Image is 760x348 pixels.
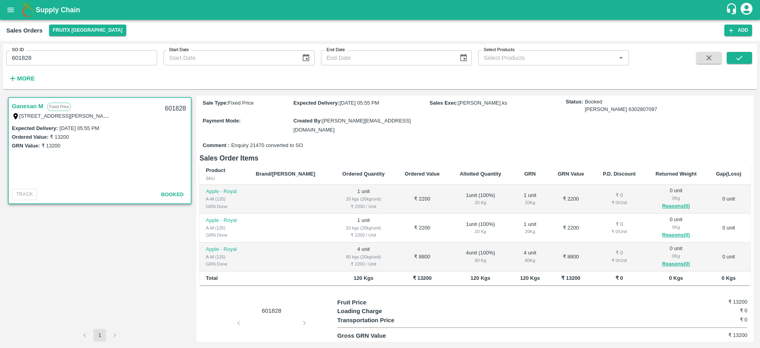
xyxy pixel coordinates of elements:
[395,185,450,214] td: ₹ 2200
[652,245,700,269] div: 0 unit
[206,195,243,203] div: A-M (125)
[456,192,505,207] div: 1 unit ( 100 %)
[484,47,515,53] label: Select Products
[47,103,71,111] p: Fixed Price
[600,257,639,264] div: ₹ 0 / Unit
[518,199,542,206] div: 20 Kg
[231,142,303,149] span: Enquiry 21470 converted to SO
[549,185,593,214] td: ₹ 2200
[652,216,700,240] div: 0 unit
[337,331,440,340] p: Gross GRN Value
[524,171,536,177] b: GRN
[679,340,747,348] h6: ₹ (-)0
[337,316,440,325] p: Transportation Price
[203,100,228,106] label: Sale Type :
[206,246,243,253] p: Apple - Royal
[395,214,450,243] td: ₹ 2200
[707,185,750,214] td: 0 unit
[518,221,542,235] div: 1 unit
[42,143,61,149] label: ₹ 13200
[652,195,700,202] div: 0 Kg
[652,252,700,260] div: 0 Kg
[616,53,626,63] button: Open
[338,260,389,268] div: ₹ 2200 / Unit
[520,275,540,281] b: 120 Kgs
[600,192,639,199] div: ₹ 0
[652,231,700,240] button: Reasons(0)
[338,253,389,260] div: 80 kgs (20kg/unit)
[518,228,542,235] div: 20 Kg
[652,224,700,231] div: 0 Kg
[652,260,700,269] button: Reasons(0)
[256,171,315,177] b: Brand/[PERSON_NAME]
[669,275,683,281] b: 0 Kgs
[93,329,106,342] button: page 1
[585,98,657,113] span: Booked
[518,257,542,264] div: 80 Kg
[456,257,505,264] div: 80 Kg
[293,100,339,106] label: Expected Delivery :
[518,249,542,264] div: 4 unit
[338,224,389,231] div: 20 kgs (20kg/unit)
[616,275,623,281] b: ₹ 0
[12,134,48,140] label: Ordered Value:
[321,50,453,65] input: End Date
[724,25,752,36] button: Add
[293,118,322,124] label: Created By :
[36,4,726,15] a: Supply Chain
[12,143,40,149] label: GRN Value:
[77,329,122,342] nav: pagination navigation
[337,298,440,307] p: Fruit Price
[460,171,501,177] b: Allotted Quantity
[558,171,584,177] b: GRN Value
[163,50,295,65] input: Start Date
[206,275,218,281] b: Total
[6,50,157,65] input: Enter SO ID
[332,243,395,272] td: 4 unit
[206,260,243,268] div: GRN Done
[707,243,750,272] td: 0 unit
[679,307,747,315] h6: ₹ 0
[722,275,735,281] b: 0 Kgs
[655,171,697,177] b: Returned Weight
[169,47,189,53] label: Start Date
[293,118,410,132] span: [PERSON_NAME][EMAIL_ADDRESS][DOMAIN_NAME]
[679,298,747,306] h6: ₹ 13200
[707,214,750,243] td: 0 unit
[327,47,345,53] label: End Date
[549,214,593,243] td: ₹ 2200
[161,191,184,197] span: Booked
[679,316,747,324] h6: ₹ 0
[199,153,750,164] h6: Sales Order Items
[726,3,739,17] div: customer-support
[337,307,440,315] p: Loading Charge
[332,185,395,214] td: 1 unit
[206,231,243,239] div: GRN Done
[342,171,385,177] b: Ordered Quantity
[353,275,373,281] b: 120 Kgs
[12,125,58,131] label: Expected Delivery :
[395,243,450,272] td: ₹ 8800
[340,100,379,106] span: [DATE] 05:55 PM
[652,187,700,211] div: 0 unit
[518,192,542,207] div: 1 unit
[206,224,243,231] div: A-M (125)
[338,203,389,210] div: ₹ 2200 / Unit
[6,72,37,85] button: More
[20,2,36,18] img: logo
[600,249,639,257] div: ₹ 0
[561,275,580,281] b: ₹ 13200
[332,214,395,243] td: 1 unit
[549,243,593,272] td: ₹ 8800
[338,195,389,203] div: 20 kgs (20kg/unit)
[456,249,505,264] div: 4 unit ( 100 %)
[59,125,99,131] label: [DATE] 05:55 PM
[6,25,43,36] div: Sales Orders
[12,47,24,53] label: SO ID
[19,113,113,119] label: [STREET_ADDRESS][PERSON_NAME]
[429,100,458,106] label: Sales Exec :
[566,98,583,106] label: Status:
[17,75,35,82] strong: More
[2,1,20,19] button: open drawer
[481,53,614,63] input: Select Products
